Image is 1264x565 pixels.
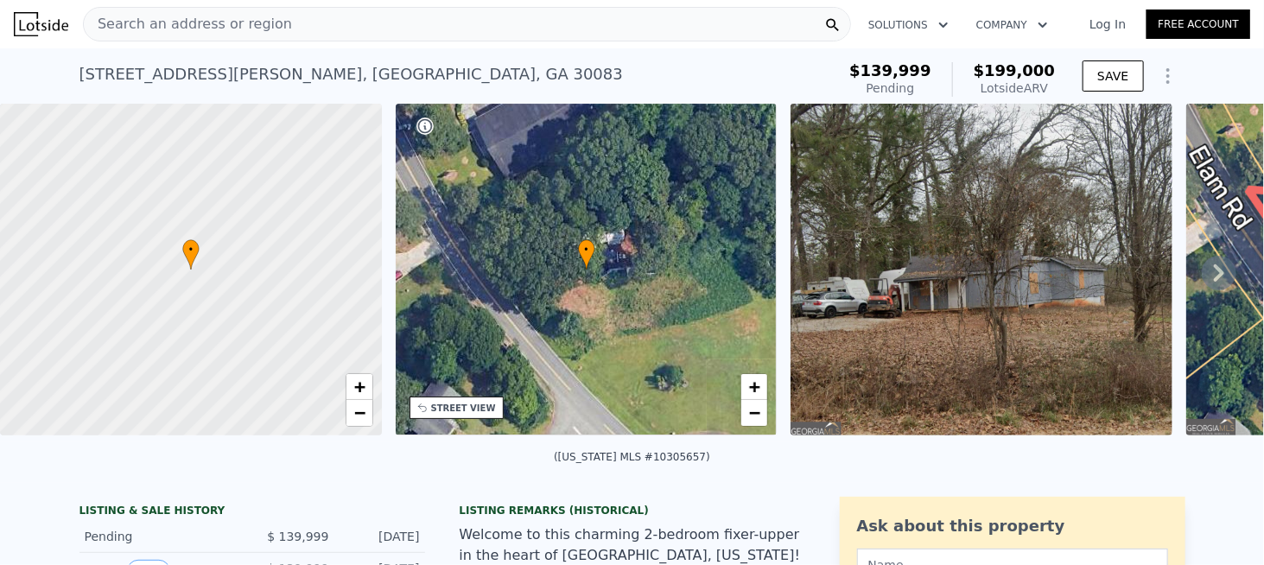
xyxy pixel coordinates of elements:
button: Solutions [854,10,962,41]
button: SAVE [1083,60,1143,92]
a: Free Account [1146,10,1250,39]
img: Lotside [14,12,68,36]
div: • [182,239,200,270]
div: STREET VIEW [431,402,496,415]
a: Zoom out [741,400,767,426]
div: [DATE] [343,528,420,545]
a: Zoom in [741,374,767,400]
div: Pending [849,79,931,97]
div: LISTING & SALE HISTORY [79,504,425,521]
div: • [578,239,595,270]
span: + [353,376,365,397]
span: − [353,402,365,423]
span: • [578,242,595,257]
button: Company [962,10,1062,41]
span: − [749,402,760,423]
div: Ask about this property [857,514,1168,538]
span: + [749,376,760,397]
a: Zoom in [346,374,372,400]
span: $139,999 [849,61,931,79]
img: Sale: 142508660 Parcel: 15043873 [791,104,1172,435]
div: Pending [85,528,238,545]
span: • [182,242,200,257]
a: Log In [1069,16,1146,33]
a: Zoom out [346,400,372,426]
button: Show Options [1151,59,1185,93]
div: [STREET_ADDRESS][PERSON_NAME] , [GEOGRAPHIC_DATA] , GA 30083 [79,62,623,86]
span: $ 139,999 [267,530,328,543]
div: Listing Remarks (Historical) [460,504,805,517]
div: Lotside ARV [974,79,1056,97]
span: Search an address or region [84,14,292,35]
span: $199,000 [974,61,1056,79]
div: ([US_STATE] MLS #10305657) [554,451,710,463]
